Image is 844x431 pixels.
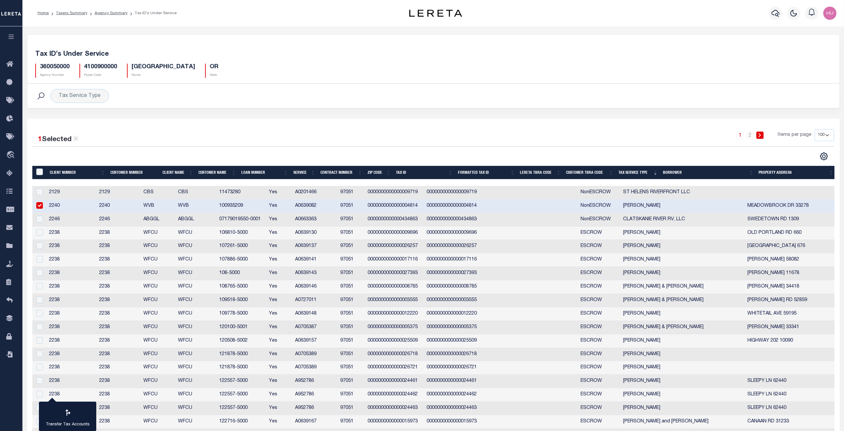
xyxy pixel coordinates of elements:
td: WFCU [175,375,217,388]
h5: Tax ID’s Under Service [35,50,831,58]
td: WVB [175,200,217,213]
td: ESCROW [578,240,620,253]
div: Selected [38,135,79,145]
td: 0000000000000026257 [424,240,483,253]
td: SLEEPY LN 62440 [745,375,836,388]
td: ESCROW [578,280,620,294]
h5: 4100900000 [84,64,117,71]
td: 0000000000000026718 [365,348,424,361]
th: Tax Service Type: activate to sort column ascending [616,166,660,179]
h5: 360050000 [40,64,70,71]
td: 2238 [97,307,141,321]
td: ESCROW [578,321,620,334]
td: ST HELENS RIVERFRONT LLC [620,186,745,200]
td: 2238 [46,307,97,321]
td: 0000000000000434863 [365,213,424,227]
td: WFCU [175,267,217,280]
td: [PERSON_NAME] and [PERSON_NAME] [620,415,745,429]
td: [PERSON_NAME] [620,388,745,402]
td: CBS [141,186,175,200]
td: A0639141 [292,253,338,267]
td: Yes [266,294,292,307]
td: [PERSON_NAME] [620,267,745,280]
td: 2240 [46,200,97,213]
td: 120508-5002 [217,334,266,348]
th: Formatted Tax ID: activate to sort column ascending [455,166,517,179]
td: 121878-5000 [217,348,266,361]
td: A0639130 [292,227,338,240]
td: 2238 [46,348,97,361]
td: Yes [266,415,292,429]
th: &nbsp; [32,166,47,179]
td: [PERSON_NAME] 11678 [745,267,836,280]
td: 0000000000000027393 [424,267,483,280]
td: 2246 [97,213,141,227]
td: 97051 [338,388,365,402]
td: A0663363 [292,213,338,227]
td: 0000000000000026721 [424,361,483,375]
td: ESCROW [578,375,620,388]
td: NonESCROW [578,200,620,213]
td: 109518-5000 [217,294,266,307]
td: 2238 [46,321,97,334]
div: Tax Service Type [50,89,109,103]
td: 0000000000000024462 [424,388,483,402]
td: Yes [266,388,292,402]
td: 108765-5000 [217,280,266,294]
td: NonESCROW [578,186,620,200]
td: 2238 [46,227,97,240]
td: 97051 [338,294,365,307]
td: A0201466 [292,186,338,200]
a: Agency Summary [95,11,128,15]
td: 0000000000000004814 [424,200,483,213]
a: Taxers Summary [56,11,87,15]
td: Yes [266,375,292,388]
td: 2238 [46,388,97,402]
td: 0000000000000009696 [365,227,424,240]
td: 107261-5000 [217,240,266,253]
p: Transfer Tax Accounts [46,421,90,428]
td: 2238 [97,402,141,415]
i: travel_explore [6,151,17,160]
td: Yes [266,267,292,280]
td: 97051 [338,415,365,429]
td: 107886-5000 [217,253,266,267]
td: 0000000000000009719 [424,186,483,200]
td: 2238 [97,253,141,267]
td: WFCU [141,334,175,348]
td: [PERSON_NAME] [620,307,745,321]
td: ESCROW [578,253,620,267]
th: Service: activate to sort column ascending [291,166,318,179]
td: 97051 [338,334,365,348]
td: 2238 [97,280,141,294]
td: ESCROW [578,267,620,280]
td: WFCU [175,321,217,334]
td: WHITETAIL AVE 59195 [745,307,836,321]
a: 1 [737,132,744,139]
td: Yes [266,321,292,334]
td: Yes [266,402,292,415]
td: A952786 [292,402,338,415]
td: [PERSON_NAME] [620,348,745,361]
td: [PERSON_NAME] & [PERSON_NAME] [620,294,745,307]
td: Yes [266,334,292,348]
td: 0000000000000026721 [365,361,424,375]
td: 0000000000000434863 [424,213,483,227]
td: [PERSON_NAME] [620,402,745,415]
td: 0000000000000003555 [424,294,483,307]
td: WFCU [175,253,217,267]
td: 2238 [46,294,97,307]
h5: [GEOGRAPHIC_DATA] [132,64,195,71]
td: 97051 [338,402,365,415]
td: 0000000000000003555 [365,294,424,307]
td: ESCROW [578,361,620,375]
th: Client Name: activate to sort column ascending [160,166,196,179]
td: ESCROW [578,294,620,307]
td: WFCU [175,402,217,415]
td: 100935209 [217,200,266,213]
td: 2238 [97,227,141,240]
td: 2238 [97,294,141,307]
td: 2238 [97,415,141,429]
td: A0639137 [292,240,338,253]
td: 2238 [46,253,97,267]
